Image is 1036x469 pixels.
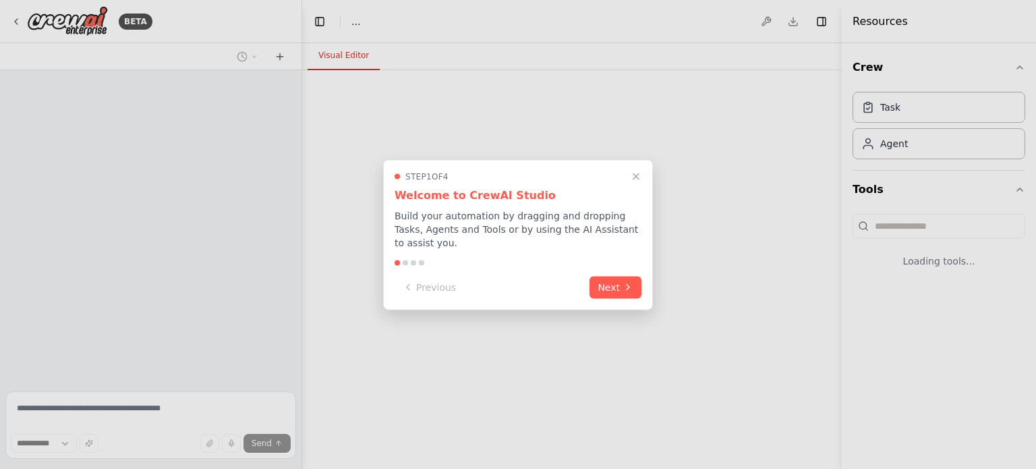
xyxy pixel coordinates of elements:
button: Hide left sidebar [310,12,329,31]
span: Step 1 of 4 [405,171,449,182]
p: Build your automation by dragging and dropping Tasks, Agents and Tools or by using the AI Assista... [395,209,641,249]
h3: Welcome to CrewAI Studio [395,187,641,203]
button: Next [589,276,641,298]
button: Close walkthrough [628,168,644,184]
button: Previous [395,276,464,298]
